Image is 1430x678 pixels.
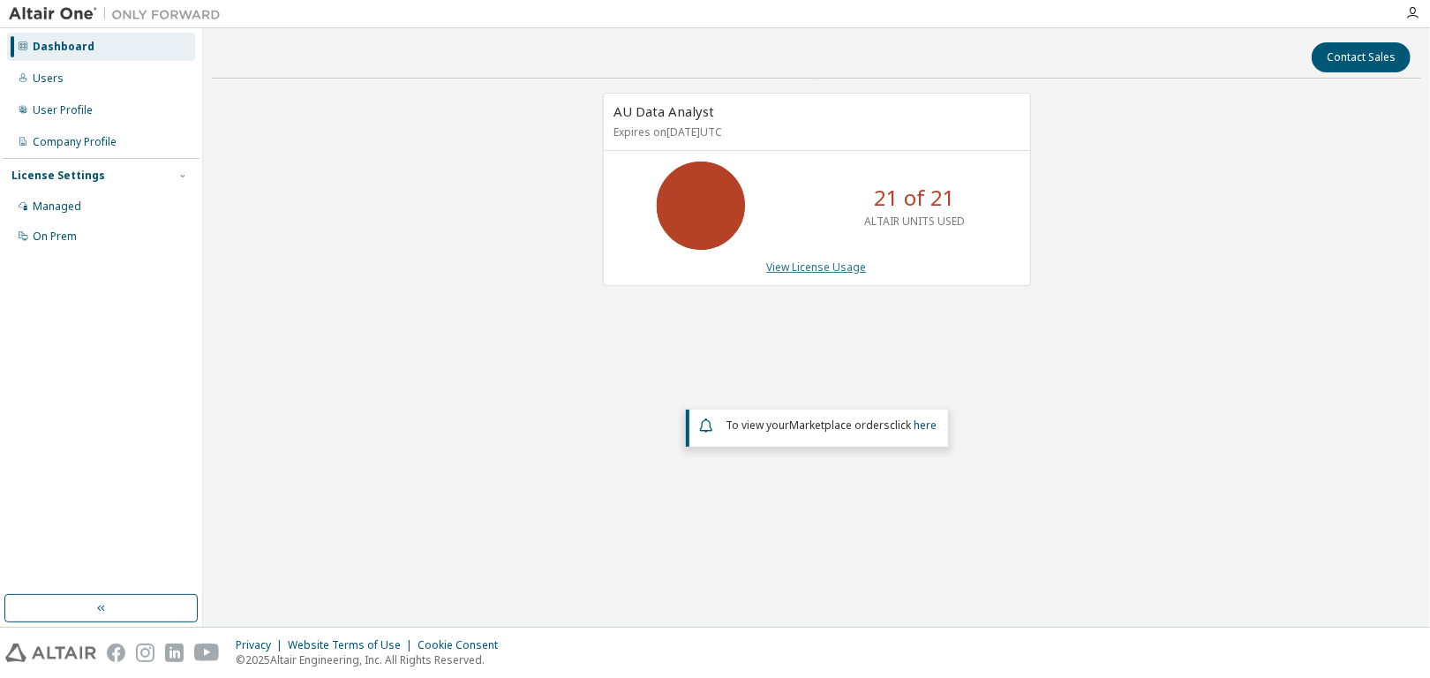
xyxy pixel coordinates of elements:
[418,638,508,652] div: Cookie Consent
[33,40,94,54] div: Dashboard
[614,102,715,120] span: AU Data Analyst
[165,644,184,662] img: linkedin.svg
[288,638,418,652] div: Website Terms of Use
[33,200,81,214] div: Managed
[5,644,96,662] img: altair_logo.svg
[874,183,955,213] p: 21 of 21
[914,418,937,433] a: here
[33,103,93,117] div: User Profile
[1312,42,1411,72] button: Contact Sales
[136,644,154,662] img: instagram.svg
[614,124,1015,139] p: Expires on [DATE] UTC
[767,260,867,275] a: View License Usage
[11,169,105,183] div: License Settings
[9,5,230,23] img: Altair One
[33,230,77,244] div: On Prem
[236,652,508,667] p: © 2025 Altair Engineering, Inc. All Rights Reserved.
[726,418,937,433] span: To view your click
[194,644,220,662] img: youtube.svg
[33,72,64,86] div: Users
[790,418,891,433] em: Marketplace orders
[33,135,117,149] div: Company Profile
[236,638,288,652] div: Privacy
[864,214,965,229] p: ALTAIR UNITS USED
[107,644,125,662] img: facebook.svg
